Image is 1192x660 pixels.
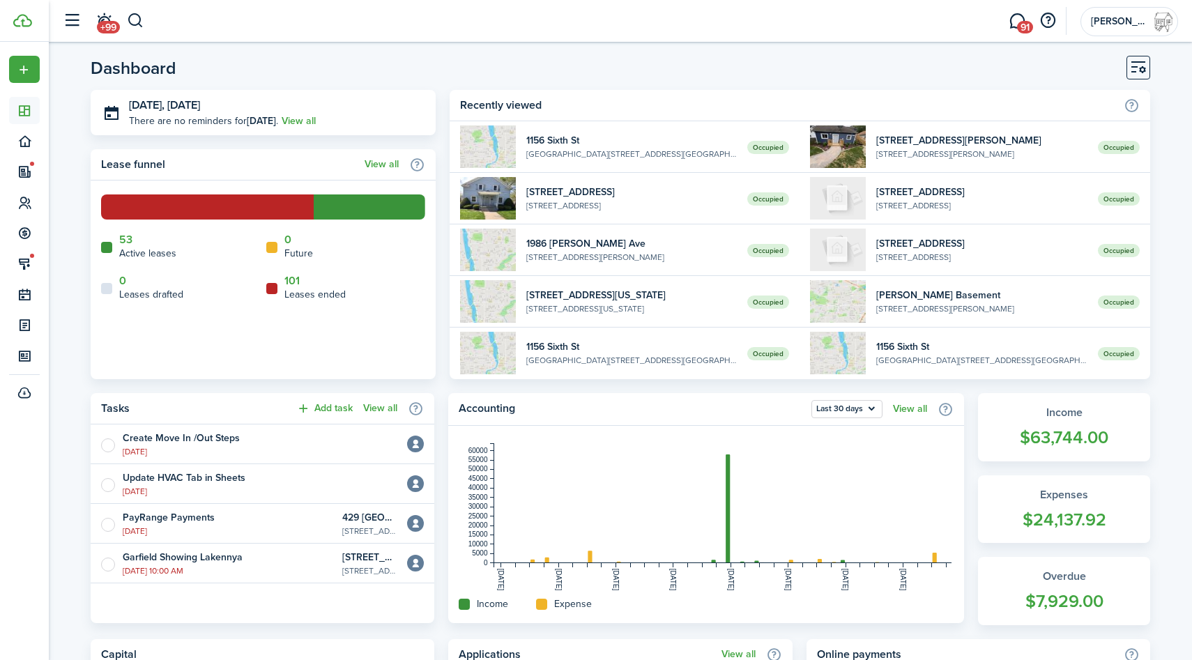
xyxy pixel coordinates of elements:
widget-stats-title: Expenses [992,486,1136,503]
span: Carranza Rental Properties [1091,17,1147,26]
button: Open resource center [1036,9,1060,33]
button: Open menu [9,56,40,83]
home-widget-title: Tasks [101,400,289,417]
b: [DATE] [247,114,276,128]
home-widget-title: Income [477,597,508,611]
widget-stats-count: $7,929.00 [992,588,1136,615]
span: Occupied [747,244,789,257]
a: View all [721,649,756,660]
a: View all [363,403,397,414]
widget-list-item-title: Garfield Showing Lakennya [123,550,243,565]
a: Income$63,744.00 [978,393,1150,461]
img: 1 [460,177,516,220]
img: 3 [810,177,866,220]
widget-list-item-title: 1156 Sixth St [526,133,738,148]
tspan: 5000 [473,549,489,557]
widget-list-item-description: [GEOGRAPHIC_DATA][STREET_ADDRESS][GEOGRAPHIC_DATA] [526,354,738,367]
time: [DATE] 10:00 AM [123,565,183,577]
img: 1 [460,229,516,271]
tspan: 20000 [468,521,488,529]
widget-list-item-description: [STREET_ADDRESS] [876,199,1087,212]
widget-stats-title: Overdue [992,568,1136,585]
img: 1 [810,229,866,271]
widget-stats-count: $24,137.92 [992,507,1136,533]
home-widget-title: Future [284,246,313,261]
widget-list-item-description: [STREET_ADDRESS] [526,199,738,212]
home-widget-title: Expense [554,597,592,611]
time: [DATE] [123,485,147,498]
tspan: 15000 [468,530,488,538]
button: Search [127,9,144,33]
a: View all [893,404,927,415]
tspan: 10000 [468,540,488,548]
widget-list-item-title: [STREET_ADDRESS][PERSON_NAME] [876,133,1087,148]
img: Lower [810,125,866,168]
widget-stats-title: Income [992,404,1136,421]
img: 1 [810,280,866,323]
widget-list-item-title: [PERSON_NAME] Basement [876,288,1087,302]
widget-list-item-title: 1156 Sixth St [876,339,1087,354]
span: Occupied [1098,347,1140,360]
p: [STREET_ADDRESS] [342,550,397,565]
span: Occupied [747,192,789,206]
time: [DATE] [123,445,147,458]
home-widget-title: Recently viewed [460,97,1117,114]
widget-list-item-description: [STREET_ADDRESS] [876,251,1087,263]
button: Last 30 days [811,400,882,418]
span: Occupied [747,347,789,360]
widget-list-item-description: [STREET_ADDRESS][PERSON_NAME] [876,302,1087,315]
p: 429 [GEOGRAPHIC_DATA] [342,510,397,525]
span: Occupied [1098,141,1140,154]
tspan: [DATE] [612,569,620,591]
home-widget-title: Accounting [459,400,804,418]
button: Customise [1126,56,1150,79]
tspan: 35000 [468,493,488,501]
img: 1 [810,332,866,374]
span: Occupied [747,141,789,154]
a: Expenses$24,137.92 [978,475,1150,544]
a: Messaging [1004,3,1030,39]
img: 1 [460,332,516,374]
button: Open sidebar [59,8,85,34]
p: [STREET_ADDRESS] [342,565,397,577]
a: View all [365,159,399,170]
tspan: [DATE] [784,569,792,591]
a: View all [282,114,316,128]
button: Open menu [811,400,882,418]
tspan: 60000 [468,447,488,454]
home-widget-title: Active leases [119,246,176,261]
a: Overdue$7,929.00 [978,557,1150,625]
tspan: 45000 [468,475,488,482]
tspan: 40000 [468,484,488,491]
a: 101 [284,275,300,287]
widget-list-item-title: 1986 [PERSON_NAME] Ave [526,236,738,251]
tspan: 0 [484,559,488,567]
widget-list-item-title: [STREET_ADDRESS][US_STATE] [526,288,738,302]
button: Add task [296,401,353,417]
span: +99 [97,21,120,33]
time: [DATE] [123,525,147,537]
tspan: [DATE] [498,569,505,591]
tspan: 25000 [468,512,488,520]
home-widget-title: Leases ended [284,287,346,302]
img: TenantCloud [13,14,32,27]
a: Notifications [91,3,117,39]
home-widget-title: Leases drafted [119,287,183,302]
widget-list-item-description: [GEOGRAPHIC_DATA][STREET_ADDRESS][GEOGRAPHIC_DATA] [526,148,738,160]
widget-list-item-title: [STREET_ADDRESS] [876,185,1087,199]
a: 53 [119,233,132,246]
widget-list-item-title: [STREET_ADDRESS] [876,236,1087,251]
p: [STREET_ADDRESS] [342,525,397,537]
widget-stats-count: $63,744.00 [992,424,1136,451]
span: Occupied [1098,192,1140,206]
widget-list-item-description: [STREET_ADDRESS][US_STATE] [526,302,738,315]
h3: [DATE], [DATE] [129,97,425,114]
tspan: [DATE] [670,569,678,591]
span: Occupied [1098,296,1140,309]
tspan: 55000 [468,456,488,463]
span: 91 [1017,21,1033,33]
widget-list-item-title: Create Move In /Out Steps [123,431,240,445]
a: 0 [119,275,126,287]
widget-list-item-title: PayRange Payments [123,510,215,525]
p: There are no reminders for . [129,114,278,128]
